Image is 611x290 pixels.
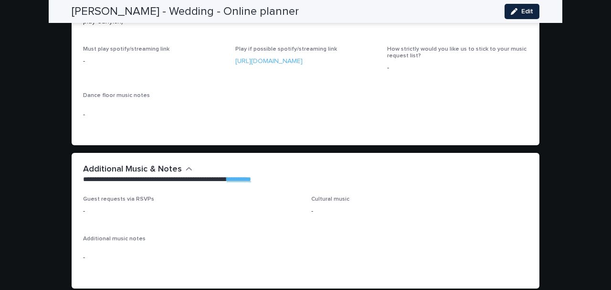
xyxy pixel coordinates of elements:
[311,196,349,202] span: Cultural music
[83,110,528,120] p: -
[83,196,154,202] span: Guest requests via RSVPs
[83,236,146,242] span: Additional music notes
[235,58,303,64] a: [URL][DOMAIN_NAME]
[387,63,528,73] p: -
[311,206,528,216] p: -
[83,164,192,175] button: Additional Music & Notes
[387,46,527,59] span: How strictly would you like us to stick to your music request list?
[521,8,533,15] span: Edit
[235,46,337,52] span: Play if possible spotify/streaming link
[83,56,224,66] p: -
[83,164,182,175] h2: Additional Music & Notes
[83,46,169,52] span: Must play spotify/streaming link
[505,4,539,19] button: Edit
[83,253,528,263] p: -
[83,206,300,216] p: -
[72,5,299,19] h2: [PERSON_NAME] - Wedding - Online planner
[83,93,150,98] span: Dance floor music notes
